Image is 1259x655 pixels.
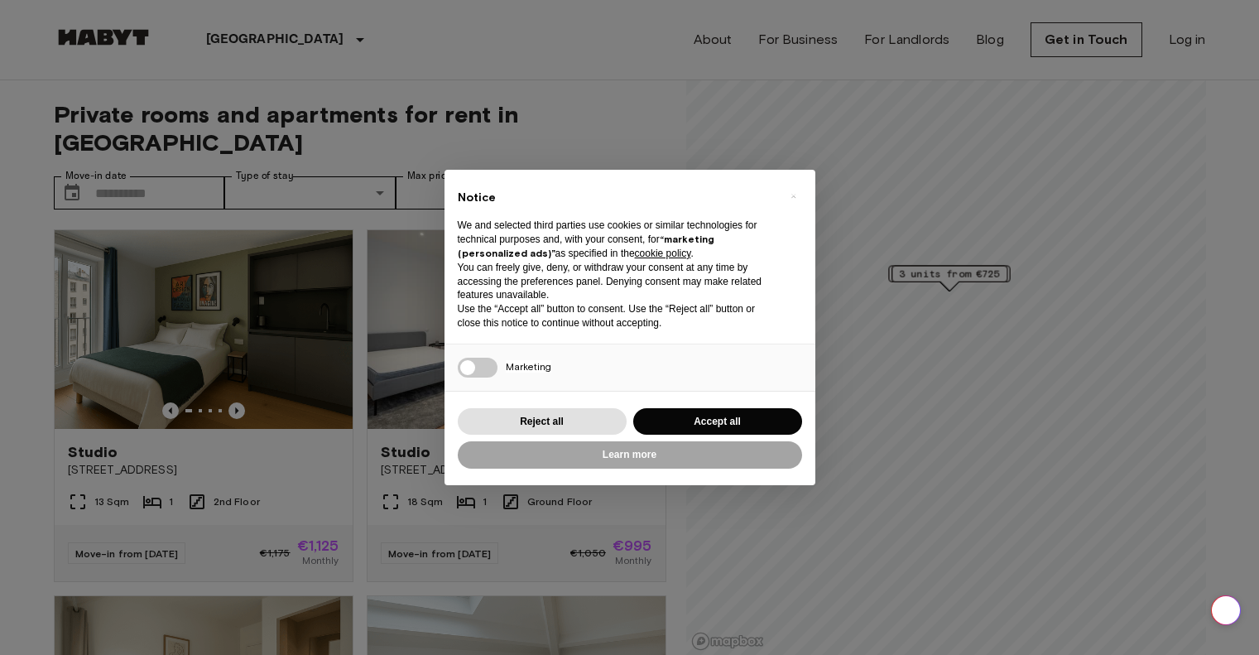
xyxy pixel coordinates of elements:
[458,408,627,436] button: Reject all
[458,219,776,260] p: We and selected third parties use cookies or similar technologies for technical purposes and, wit...
[458,233,714,259] strong: “marketing (personalized ads)”
[458,441,802,469] button: Learn more
[506,360,551,373] span: Marketing
[458,302,776,330] p: Use the “Accept all” button to consent. Use the “Reject all” button or close this notice to conti...
[781,183,807,210] button: Close this notice
[458,261,776,302] p: You can freely give, deny, or withdraw your consent at any time by accessing the preferences pane...
[790,186,796,206] span: ×
[633,408,802,436] button: Accept all
[458,190,776,206] h2: Notice
[635,248,691,259] a: cookie policy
